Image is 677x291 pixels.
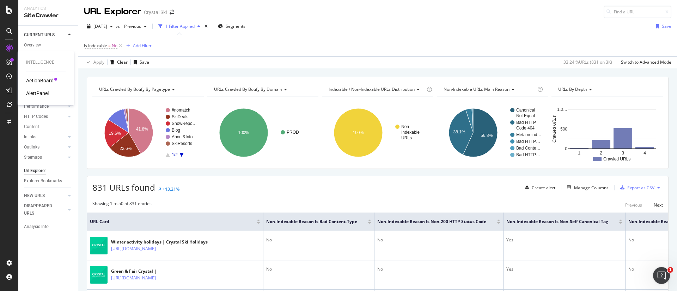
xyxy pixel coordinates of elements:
[111,245,156,252] a: [URL][DOMAIN_NAME]
[506,237,622,243] div: Yes
[353,130,364,135] text: 100%
[322,102,432,163] div: A chart.
[92,102,202,163] svg: A chart.
[266,266,371,272] div: No
[112,41,117,51] span: No
[109,131,121,136] text: 19.6%
[506,219,608,225] span: Non-Indexable Reason is Non-Self Canonical Tag
[84,43,107,49] span: Is Indexable
[578,151,581,156] text: 1
[532,185,555,191] div: Create alert
[84,57,104,68] button: Apply
[24,154,42,161] div: Sitemaps
[516,139,540,144] text: Bad HTTP…
[625,202,642,208] div: Previous
[24,192,45,200] div: NEW URLS
[172,114,188,119] text: SkiDeals
[24,202,66,217] a: DISAPPEARED URLS
[84,6,141,18] div: URL Explorer
[24,144,66,151] a: Outlinks
[603,157,630,162] text: Crawled URLs
[136,127,148,132] text: 41.8%
[377,219,486,225] span: Non-Indexable Reason is Non-200 HTTP Status Code
[329,86,415,92] span: Indexable / Non-Indexable URLs distribution
[26,90,49,97] div: AlertPanel
[654,202,663,208] div: Next
[155,21,203,32] button: 1 Filter Applied
[560,127,567,132] text: 500
[653,267,670,284] iframe: Intercom live chat
[24,223,73,230] a: Analysis Info
[618,57,671,68] button: Switch to Advanced Mode
[111,274,156,281] a: [URL][DOMAIN_NAME]
[24,123,73,131] a: Content
[516,113,535,118] text: Not Equal
[123,42,152,50] button: Add Filter
[551,102,661,163] svg: A chart.
[172,134,193,139] text: About&Info
[667,267,673,273] span: 1
[481,133,493,138] text: 56.8%
[625,201,642,209] button: Previous
[565,146,568,151] text: 0
[653,21,671,32] button: Save
[552,115,557,143] text: Crawled URLs
[401,135,412,140] text: URLs
[90,237,108,254] img: main image
[92,201,152,209] div: Showing 1 to 50 of 831 entries
[604,6,671,18] input: Find a URL
[557,107,568,112] text: 1,0…
[24,42,73,49] a: Overview
[24,31,66,39] a: CURRENT URLS
[131,57,149,68] button: Save
[24,31,55,39] div: CURRENT URLS
[24,113,48,120] div: HTTP Codes
[24,12,72,20] div: SiteCrawler
[121,23,141,29] span: Previous
[24,6,72,12] div: Analytics
[214,86,282,92] span: URLs Crawled By Botify By domain
[207,102,317,163] svg: A chart.
[377,266,500,272] div: No
[111,239,208,245] div: Winter activity holidays | Crystal Ski Holidays
[203,23,209,30] div: times
[444,86,510,92] span: Non-Indexable URLs Main Reason
[24,223,49,230] div: Analysis Info
[24,167,46,175] div: Url Explorer
[108,57,128,68] button: Clear
[557,84,657,95] h4: URLs by Depth
[92,182,155,193] span: 831 URLs found
[24,167,73,175] a: Url Explorer
[377,237,500,243] div: No
[108,43,111,49] span: =
[172,141,192,146] text: SkiResorts
[564,183,609,192] button: Manage Columns
[662,23,671,29] div: Save
[140,59,149,65] div: Save
[26,77,54,84] div: ActionBoard
[516,108,535,113] text: Canonical
[98,84,197,95] h4: URLs Crawled By Botify By pagetype
[24,42,41,49] div: Overview
[215,21,248,32] button: Segments
[144,9,167,16] div: Crystal Ski
[117,59,128,65] div: Clear
[24,113,66,120] a: HTTP Codes
[401,130,420,135] text: Indexable
[600,151,603,156] text: 2
[654,201,663,209] button: Next
[558,86,587,92] span: URLs by Depth
[24,123,39,131] div: Content
[24,192,66,200] a: NEW URLS
[516,152,540,157] text: Bad HTTP…
[522,182,555,193] button: Create alert
[437,102,547,163] svg: A chart.
[120,146,132,151] text: 22.6%
[442,84,536,95] h4: Non-Indexable URLs Main Reason
[266,237,371,243] div: No
[516,146,541,151] text: Bad Conte…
